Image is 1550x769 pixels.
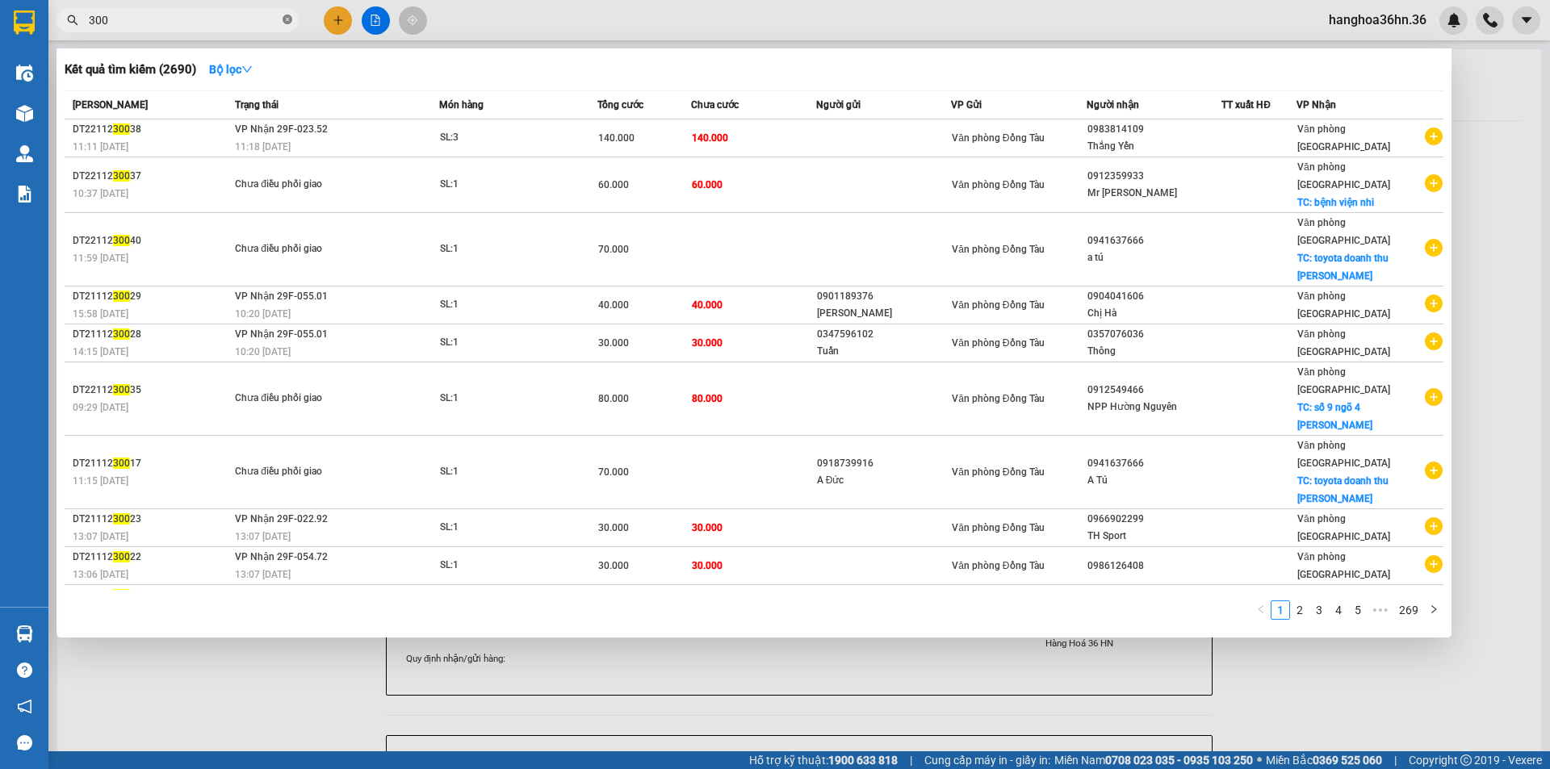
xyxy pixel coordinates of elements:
div: DT22112 38 [73,121,230,138]
span: Văn phòng [GEOGRAPHIC_DATA] [1297,366,1390,395]
b: 36 Limousine [170,19,286,39]
span: ••• [1368,600,1393,620]
div: 0941637666 [1087,455,1221,472]
li: Previous Page [1251,600,1271,620]
div: 0918739916 [817,455,951,472]
img: warehouse-icon [16,65,33,81]
span: 40.000 [692,299,723,311]
div: Chưa điều phối giao [235,176,356,194]
span: 15:58 [DATE] [73,308,128,320]
span: plus-circle [1425,127,1443,145]
span: 11:59 [DATE] [73,253,128,264]
button: Bộ lọcdown [196,56,266,82]
span: plus-circle [1425,388,1443,406]
span: TC: toyota doanh thu [PERSON_NAME] [1297,475,1389,504]
span: VP Nhận [1297,99,1336,111]
span: Món hàng [439,99,484,111]
span: 30.000 [692,522,723,533]
span: 30.000 [692,337,723,349]
span: Văn phòng Đồng Tàu [952,337,1044,349]
span: Tổng cước [597,99,643,111]
span: Văn phòng Đồng Tàu [952,393,1044,404]
span: plus-circle [1425,332,1443,350]
span: 70.000 [598,244,629,255]
img: warehouse-icon [16,105,33,122]
span: 300 [113,328,130,340]
div: NPP Hường Nguyên [1087,399,1221,416]
div: 0986126408 [1087,558,1221,575]
span: 10:20 [DATE] [235,346,291,357]
span: Văn phòng Đồng Tàu [952,560,1044,571]
div: 0904041606 [1087,288,1221,305]
span: VP Gửi [951,99,982,111]
div: SL: 1 [440,557,561,575]
span: Văn phòng Đồng Tàu [952,179,1044,190]
span: VP Nhận 29F-054.72 [235,589,328,600]
div: DT22112 35 [73,382,230,399]
span: VP Nhận 29F-055.01 [235,328,328,340]
span: 60.000 [692,179,723,190]
img: logo.jpg [20,20,101,101]
span: 09:29 [DATE] [73,402,128,413]
span: Người nhận [1087,99,1139,111]
span: Văn phòng [GEOGRAPHIC_DATA] [1297,217,1390,246]
li: 2 [1290,600,1309,620]
li: 5 [1348,600,1368,620]
span: notification [17,699,32,714]
span: 14:15 [DATE] [73,346,128,357]
div: 0941637666 [1087,232,1221,249]
div: 0901189376 [817,288,951,305]
span: Văn phòng [GEOGRAPHIC_DATA] [1297,551,1390,580]
li: Hotline: 1900888999 [90,100,367,120]
div: SL: 1 [440,240,561,258]
img: logo-vxr [14,10,35,35]
span: Văn phòng [GEOGRAPHIC_DATA] [1297,328,1390,357]
div: 0966902299 [1087,511,1221,528]
span: 300 [113,589,130,600]
span: 300 [113,290,130,302]
span: search [67,15,78,26]
span: 30.000 [692,560,723,571]
li: 3 [1309,600,1329,620]
a: 3 [1310,601,1328,619]
div: [PERSON_NAME] [817,305,951,322]
li: 269 [1393,600,1424,620]
span: Văn phòng [GEOGRAPHIC_DATA] [1297,161,1390,190]
span: 60.000 [598,179,629,190]
span: 300 [113,123,130,135]
a: 5 [1349,601,1367,619]
span: down [241,64,253,75]
span: 300 [113,170,130,182]
div: 0912549466 [1087,382,1221,399]
div: DT21112 23 [73,511,230,528]
span: 10:37 [DATE] [73,188,128,199]
span: Chưa cước [691,99,739,111]
span: plus-circle [1425,295,1443,312]
div: 0912359933 [1087,168,1221,185]
div: Tuấn [817,343,951,360]
span: plus-circle [1425,239,1443,257]
a: 269 [1394,601,1423,619]
li: Next Page [1424,600,1443,620]
span: close-circle [283,15,292,24]
div: Chị Hà [1087,305,1221,322]
img: solution-icon [16,186,33,203]
li: Next 5 Pages [1368,600,1393,620]
span: 11:11 [DATE] [73,141,128,153]
input: Tìm tên, số ĐT hoặc mã đơn [89,11,279,29]
a: 1 [1271,601,1289,619]
span: 30.000 [598,337,629,349]
span: 13:07 [DATE] [235,531,291,542]
span: 140.000 [692,132,728,144]
div: Thông [1087,343,1221,360]
span: Văn phòng [GEOGRAPHIC_DATA] [1297,290,1390,320]
span: 10:20 [DATE] [235,308,291,320]
span: TC: bệnh viện nhi [1297,197,1374,208]
span: VP Nhận 29F-055.01 [235,290,328,302]
span: plus-circle [1425,555,1443,573]
div: SL: 3 [440,129,561,147]
span: message [17,735,32,750]
li: 01A03 [GEOGRAPHIC_DATA], [GEOGRAPHIC_DATA] ( bên cạnh cây xăng bến xe phía Bắc cũ) [90,40,367,100]
div: DT22112 40 [73,232,230,249]
a: 2 [1291,601,1309,619]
